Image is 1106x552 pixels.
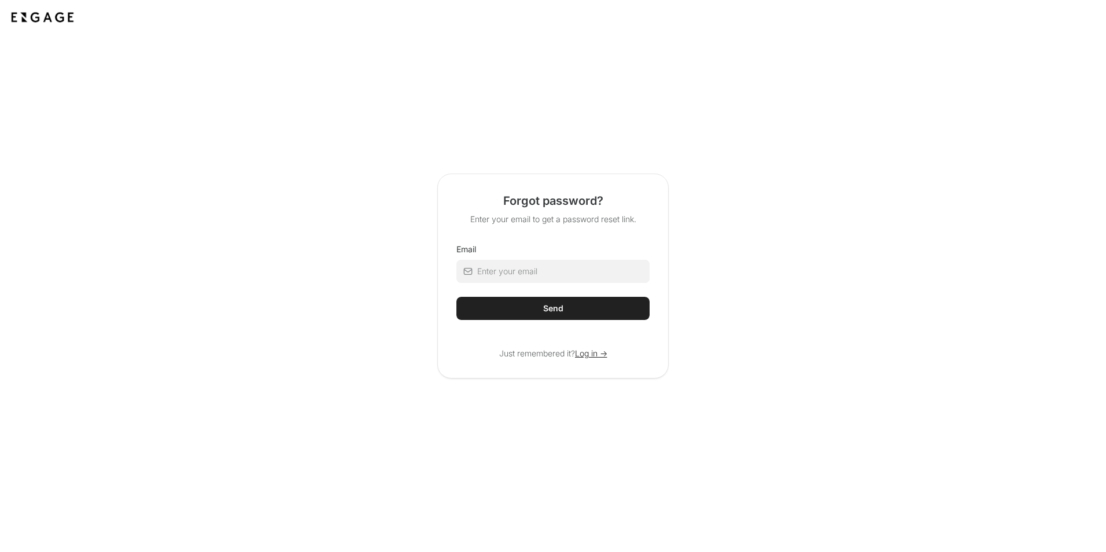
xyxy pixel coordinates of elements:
h2: Forgot password? [503,193,603,209]
label: Email [456,244,476,255]
a: Log in -> [575,348,607,359]
input: Enter your email [477,260,650,283]
p: Enter your email to get a password reset link. [470,214,636,225]
div: Send [543,303,563,314]
button: Send [456,297,650,320]
img: Application logo [9,9,76,25]
p: Just remembered it? [456,348,650,359]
